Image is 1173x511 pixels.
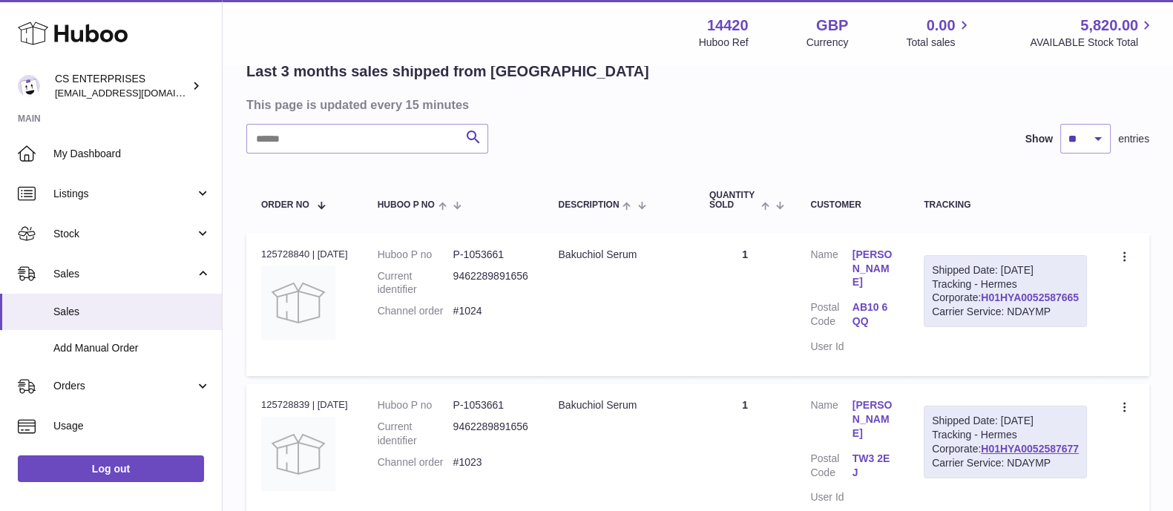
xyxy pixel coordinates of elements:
a: TW3 2EJ [852,452,894,480]
strong: 14420 [707,16,749,36]
img: no-photo.jpg [261,417,335,491]
a: [PERSON_NAME] [852,248,894,290]
a: [PERSON_NAME] [852,398,894,441]
label: Show [1025,132,1053,146]
dd: P-1053661 [453,248,529,262]
span: Sales [53,267,195,281]
span: Usage [53,419,211,433]
span: Stock [53,227,195,241]
dt: Huboo P no [378,248,453,262]
div: Huboo Ref [699,36,749,50]
span: My Dashboard [53,147,211,161]
dt: Postal Code [810,452,852,484]
span: entries [1118,132,1149,146]
dt: Name [810,398,852,444]
dt: Name [810,248,852,294]
strong: GBP [816,16,848,36]
dd: P-1053661 [453,398,529,412]
div: Shipped Date: [DATE] [932,263,1079,277]
span: AVAILABLE Stock Total [1030,36,1155,50]
div: Carrier Service: NDAYMP [932,456,1079,470]
span: Description [558,200,619,210]
div: Bakuchiol Serum [558,398,679,412]
span: Huboo P no [378,200,435,210]
div: 125728840 | [DATE] [261,248,348,261]
div: CS ENTERPRISES [55,72,188,100]
h2: Last 3 months sales shipped from [GEOGRAPHIC_DATA] [246,62,649,82]
span: Add Manual Order [53,341,211,355]
div: Shipped Date: [DATE] [932,414,1079,428]
div: Currency [806,36,849,50]
a: 0.00 Total sales [906,16,972,50]
dt: Current identifier [378,269,453,297]
div: Customer [810,200,894,210]
a: H01HYA0052587677 [981,443,1079,455]
a: H01HYA0052587665 [981,291,1079,303]
span: Sales [53,305,211,319]
dt: User Id [810,490,852,504]
span: Order No [261,200,309,210]
dd: #1023 [453,455,529,469]
span: Quantity Sold [709,191,758,210]
div: Carrier Service: NDAYMP [932,305,1079,319]
div: 125728839 | [DATE] [261,398,348,412]
dt: Huboo P no [378,398,453,412]
dt: Current identifier [378,420,453,448]
span: Total sales [906,36,972,50]
span: [EMAIL_ADDRESS][DOMAIN_NAME] [55,87,218,99]
dt: User Id [810,340,852,354]
div: Bakuchiol Serum [558,248,679,262]
span: Orders [53,379,195,393]
dt: Postal Code [810,300,852,332]
img: no-photo.jpg [261,266,335,340]
img: internalAdmin-14420@internal.huboo.com [18,75,40,97]
a: AB10 6QQ [852,300,894,329]
div: Tracking - Hermes Corporate: [924,255,1087,328]
a: Log out [18,455,204,482]
span: Listings [53,187,195,201]
dd: #1024 [453,304,529,318]
dd: 9462289891656 [453,269,529,297]
td: 1 [694,233,796,376]
span: 5,820.00 [1080,16,1138,36]
dt: Channel order [378,304,453,318]
span: 0.00 [927,16,956,36]
dt: Channel order [378,455,453,469]
h3: This page is updated every 15 minutes [246,96,1146,113]
div: Tracking [924,200,1087,210]
a: 5,820.00 AVAILABLE Stock Total [1030,16,1155,50]
div: Tracking - Hermes Corporate: [924,406,1087,478]
dd: 9462289891656 [453,420,529,448]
